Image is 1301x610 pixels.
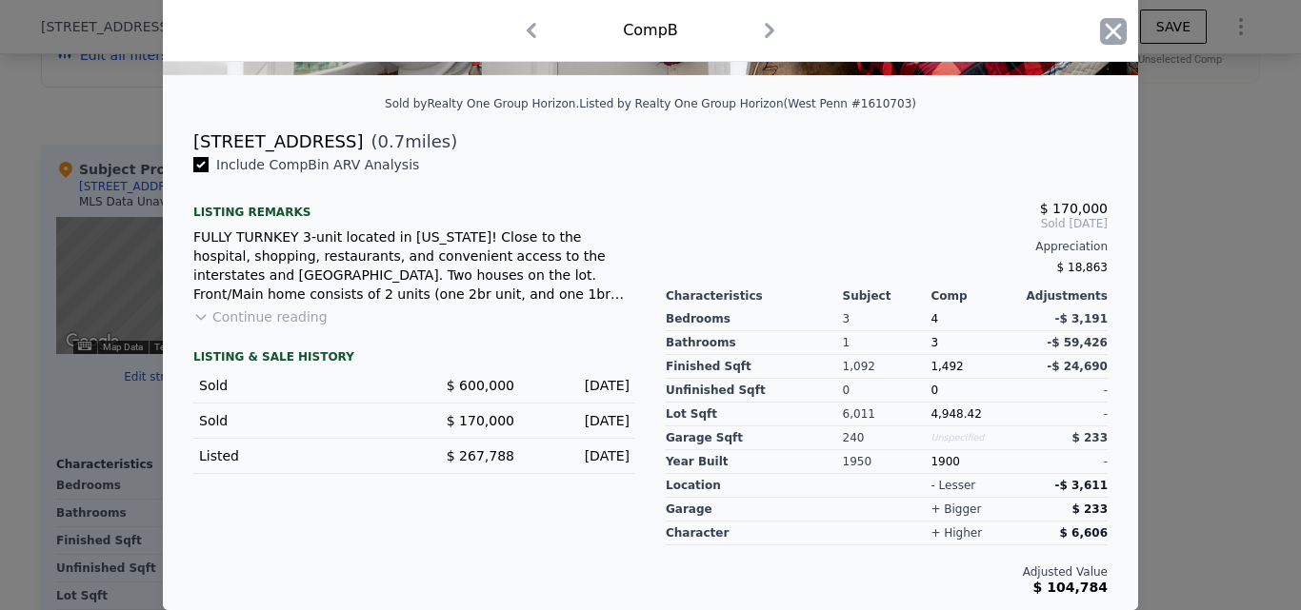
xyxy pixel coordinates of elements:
span: $ 267,788 [447,448,514,463]
div: 1950 [843,450,931,474]
span: 0 [931,384,938,397]
div: Listed by Realty One Group Horizon (West Penn #1610703) [579,97,916,110]
div: Bathrooms [666,331,843,355]
span: -$ 24,690 [1047,360,1108,373]
div: garage [666,498,843,521]
div: 3 [843,307,931,331]
div: location [666,474,843,498]
div: Sold [199,376,399,395]
div: 1900 [931,450,1019,474]
div: + higher [931,525,982,541]
span: $ 18,863 [1057,261,1108,274]
span: 1,492 [931,360,963,373]
div: Unspecified [931,426,1019,450]
div: Comp [931,288,1019,304]
div: Subject [843,288,931,304]
div: [DATE] [530,411,630,430]
div: Comp B [623,19,678,42]
span: $ 600,000 [447,378,514,393]
span: $ 104,784 [1033,580,1108,595]
div: Sold by Realty One Group Horizon . [385,97,579,110]
div: character [666,521,843,545]
div: Adjusted Value [666,564,1108,580]
span: 4 [931,312,938,325]
span: 0.7 [378,131,406,151]
div: Garage Sqft [666,426,843,450]
div: LISTING & SALE HISTORY [193,349,635,368]
div: Listed [199,446,399,465]
div: Listing remarks [193,189,635,220]
span: 4,948.42 [931,407,981,421]
div: Bedrooms [666,307,843,331]
div: Finished Sqft [666,355,843,379]
div: 0 [843,379,931,403]
span: Sold [DATE] [666,216,1108,231]
span: -$ 3,611 [1055,479,1108,492]
span: Include Comp B in ARV Analysis [209,157,427,172]
div: Appreciation [666,239,1108,254]
button: Continue reading [193,307,328,326]
div: Sold [199,411,399,430]
div: [DATE] [530,446,630,465]
div: Lot Sqft [666,403,843,426]
div: - [1019,379,1108,403]
div: - lesser [931,478,975,493]
span: -$ 3,191 [1055,312,1108,325]
div: Unfinished Sqft [666,379,843,403]
span: -$ 59,426 [1047,336,1108,349]
div: Year Built [666,450,843,474]
span: ( miles) [363,128,457,155]
span: $ 170,000 [1040,201,1108,216]
div: - [1019,403,1108,426]
div: [STREET_ADDRESS] [193,128,363,155]
span: $ 233 [1071,502,1108,516]
span: $ 233 [1071,431,1108,444]
div: Adjustments [1019,288,1108,304]
div: 240 [843,426,931,450]
div: 6,011 [843,403,931,426]
div: - [1019,450,1108,474]
div: 1,092 [843,355,931,379]
div: 1 [843,331,931,355]
div: Characteristics [666,288,843,304]
span: $ 170,000 [447,413,514,428]
div: 3 [931,331,1019,355]
span: $ 6,606 [1060,526,1108,540]
div: + bigger [931,502,981,517]
div: FULLY TURNKEY 3-unit located in [US_STATE]! Close to the hospital, shopping, restaurants, and con... [193,227,635,304]
div: [DATE] [530,376,630,395]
